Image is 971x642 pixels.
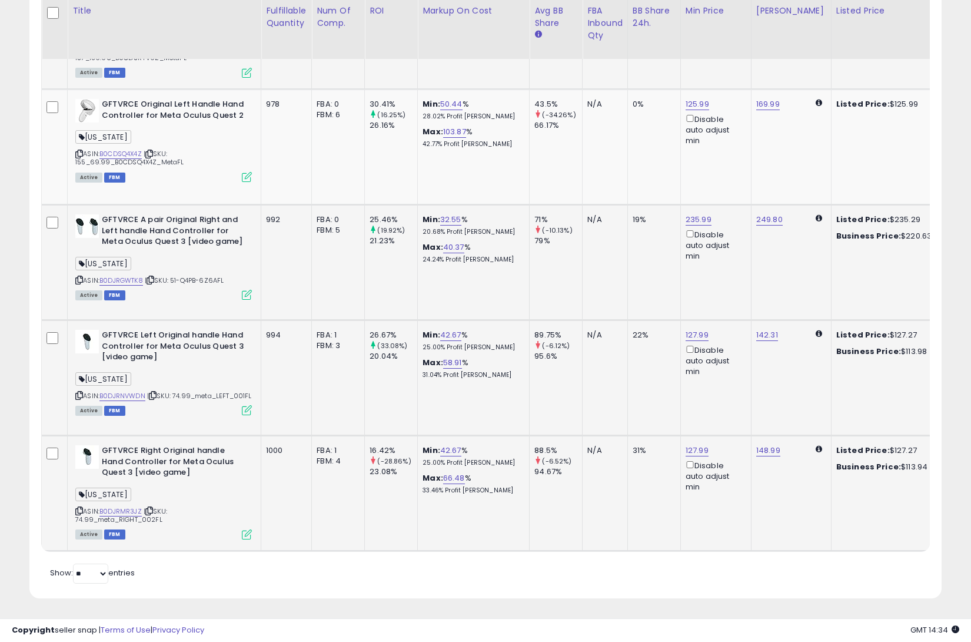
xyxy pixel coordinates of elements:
div: N/A [587,445,618,456]
span: FBM [104,68,125,78]
a: 249.80 [756,214,783,226]
small: (-10.13%) [542,226,572,235]
p: 33.46% Profit [PERSON_NAME] [423,487,520,495]
b: GFTVRCE Right Original handle Hand Controller for Meta Oculus Quest 3 [video game] [102,445,245,481]
a: 66.48 [443,472,465,484]
div: Title [72,5,256,17]
b: Listed Price: [836,445,890,456]
span: FBM [104,530,125,540]
span: | SKU: 74.99_meta_RIGHT_002FL [75,507,167,524]
div: % [423,214,520,236]
a: 235.99 [686,214,711,226]
b: Max: [423,241,443,253]
div: % [423,127,520,148]
span: All listings currently available for purchase on Amazon [75,173,102,183]
div: seller snap | | [12,625,204,636]
div: Avg BB Share [534,5,577,29]
small: (-6.12%) [542,341,570,350]
b: Business Price: [836,346,901,357]
span: [US_STATE] [75,372,131,386]
span: 2025-10-6 14:34 GMT [910,624,959,636]
div: 89.75% [534,330,582,340]
div: 43.5% [534,99,582,110]
span: Show: entries [50,567,135,578]
span: All listings currently available for purchase on Amazon [75,290,102,300]
a: B0DJRNVWDN [99,391,145,401]
a: 169.99 [756,98,780,110]
b: Min: [423,329,440,340]
b: Business Price: [836,230,901,241]
div: 994 [266,330,302,340]
div: 19% [633,214,671,225]
a: 142.31 [756,329,778,341]
div: FBA: 0 [317,99,355,110]
div: N/A [587,99,618,110]
div: 1000 [266,445,302,456]
div: % [423,358,520,379]
div: 94.67% [534,466,582,477]
b: Max: [423,472,443,484]
div: [PERSON_NAME] [756,5,826,17]
div: % [423,330,520,352]
b: Listed Price: [836,214,890,225]
div: Disable auto adjust min [686,459,742,492]
b: Min: [423,214,440,225]
a: B0DJRGWTK8 [99,276,143,286]
div: 88.5% [534,445,582,456]
a: 50.44 [440,98,463,110]
small: (-28.86%) [377,456,411,466]
div: 95.6% [534,351,582,362]
span: | SKU: 74.99_meta_LEFT_001FL [147,391,252,401]
p: 31.04% Profit [PERSON_NAME] [423,371,520,379]
a: 148.99 [756,445,780,456]
p: 42.77% Profit [PERSON_NAME] [423,140,520,148]
div: Listed Price [836,5,938,17]
a: Terms of Use [101,624,151,636]
div: N/A [587,330,618,340]
img: 31-Vy0KSI9L._SL40_.jpg [75,99,99,123]
a: 103.87 [443,126,466,138]
div: ROI [370,5,413,17]
b: Listed Price: [836,98,890,110]
div: Disable auto adjust min [686,112,742,146]
span: All listings currently available for purchase on Amazon [75,406,102,416]
div: N/A [587,214,618,225]
a: 125.99 [686,98,709,110]
div: % [423,99,520,121]
div: 0% [633,99,671,110]
div: ASIN: [75,445,252,538]
div: % [423,242,520,264]
b: GFTVRCE Left Original handle Hand Controller for Meta Oculus Quest 3 [video game] [102,330,245,366]
div: ASIN: [75,214,252,299]
p: 25.00% Profit [PERSON_NAME] [423,343,520,352]
p: 25.00% Profit [PERSON_NAME] [423,459,520,467]
i: Calculated using Dynamic Max Price. [816,214,822,222]
b: Listed Price: [836,329,890,340]
div: $220.63 [836,231,934,241]
div: 25.46% [370,214,417,225]
a: B0DJRMR3JZ [99,507,142,517]
a: 32.55 [440,214,461,226]
span: FBM [104,173,125,183]
div: 31% [633,445,671,456]
small: (19.92%) [377,226,405,235]
div: FBA: 1 [317,330,355,340]
div: % [423,445,520,467]
div: ASIN: [75,330,252,414]
p: 24.24% Profit [PERSON_NAME] [423,256,520,264]
div: FBM: 4 [317,456,355,466]
p: 28.02% Profit [PERSON_NAME] [423,112,520,121]
div: 79% [534,236,582,246]
div: $235.29 [836,214,934,225]
b: Max: [423,126,443,137]
div: Disable auto adjust min [686,228,742,262]
div: Fulfillable Quantity [266,5,307,29]
div: 30.41% [370,99,417,110]
div: 26.67% [370,330,417,340]
b: GFTVRCE Original Left Handle Hand Controller for Meta Oculus Quest 2 [102,99,245,124]
div: FBM: 6 [317,110,355,120]
div: $113.94 [836,462,934,472]
small: Avg BB Share. [534,29,541,40]
a: 58.91 [443,357,462,369]
img: 31P9kki5PTL._SL40_.jpg [75,214,99,238]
